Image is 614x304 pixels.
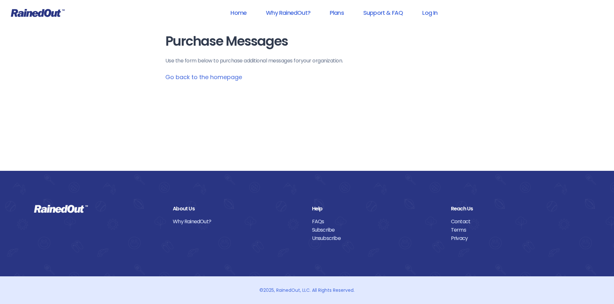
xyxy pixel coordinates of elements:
[451,234,580,243] a: Privacy
[312,217,441,226] a: FAQs
[355,5,411,20] a: Support & FAQ
[165,34,449,49] h1: Purchase Messages
[165,73,242,81] a: Go back to the homepage
[258,5,319,20] a: Why RainedOut?
[173,205,302,213] div: About Us
[451,205,580,213] div: Reach Us
[222,5,255,20] a: Home
[321,5,352,20] a: Plans
[451,226,580,234] a: Terms
[451,217,580,226] a: Contact
[414,5,446,20] a: Log In
[312,234,441,243] a: Unsubscribe
[312,205,441,213] div: Help
[312,226,441,234] a: Subscribe
[165,57,449,65] p: Use the form below to purchase additional messages for your organization .
[173,217,302,226] a: Why RainedOut?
